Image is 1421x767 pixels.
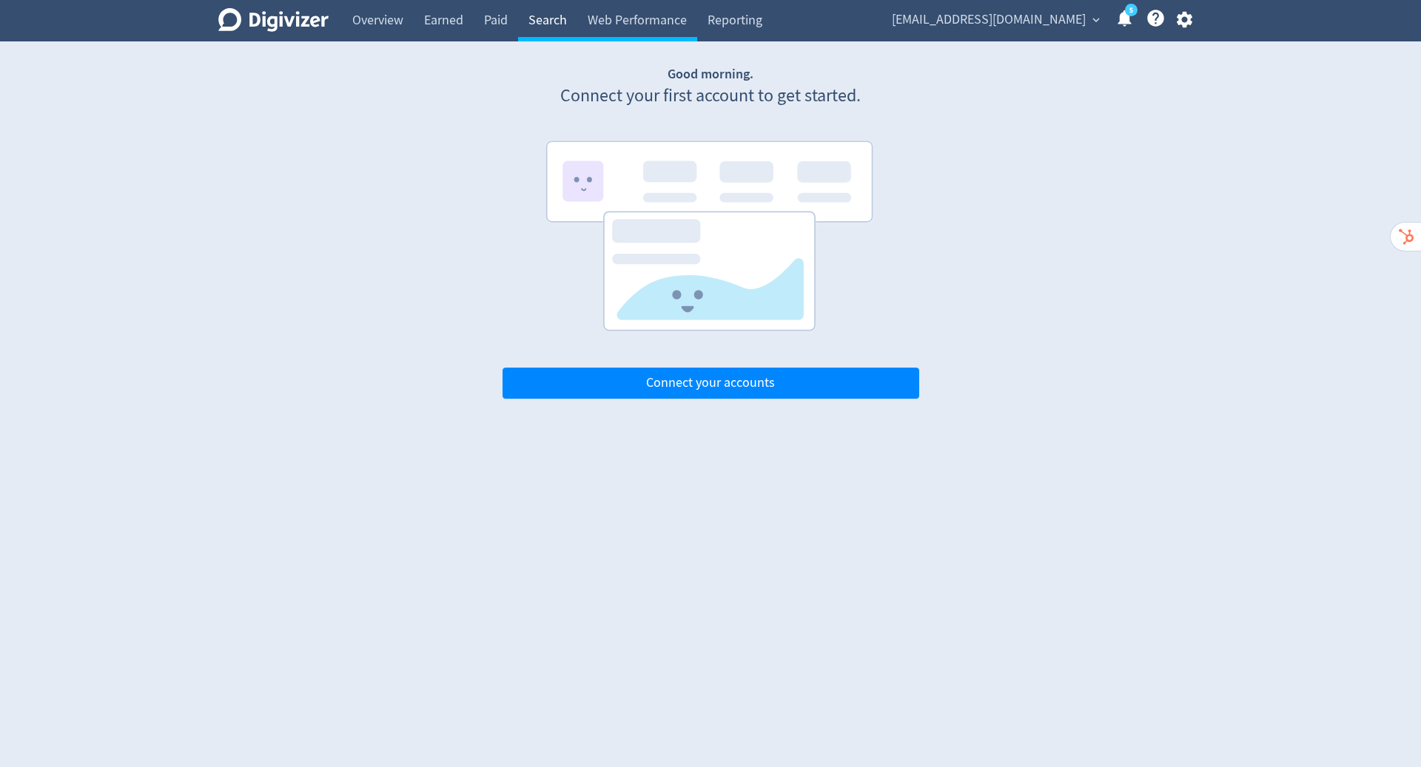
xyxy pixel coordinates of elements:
button: [EMAIL_ADDRESS][DOMAIN_NAME] [887,8,1103,32]
a: Connect your accounts [503,374,919,391]
button: Connect your accounts [503,368,919,399]
span: expand_more [1089,13,1103,27]
span: Connect your accounts [646,376,775,390]
h1: Good morning. [503,65,919,84]
p: Connect your first account to get started. [503,84,919,109]
a: 5 [1125,4,1138,16]
span: [EMAIL_ADDRESS][DOMAIN_NAME] [892,8,1086,32]
text: 5 [1129,5,1133,16]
